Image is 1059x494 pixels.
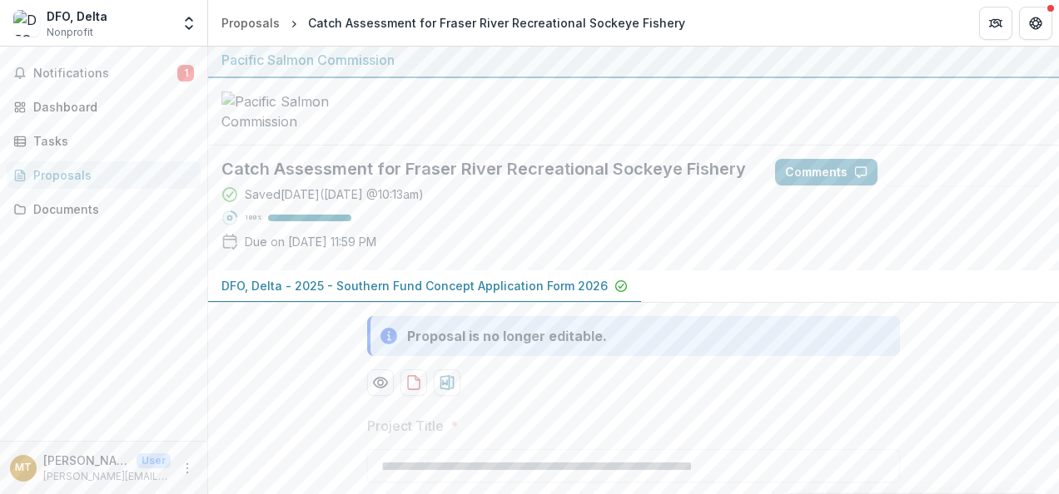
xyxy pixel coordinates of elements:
[177,458,197,478] button: More
[33,200,187,218] div: Documents
[367,369,394,396] button: Preview c23f666d-afc7-4398-b45c-a5e51d24ec34-0.pdf
[43,469,171,484] p: [PERSON_NAME][EMAIL_ADDRESS][PERSON_NAME][DOMAIN_NAME]
[367,416,444,436] p: Project Title
[400,369,427,396] button: download-proposal
[7,60,201,86] button: Notifications1
[177,7,201,40] button: Open entity switcher
[221,277,608,294] p: DFO, Delta - 2025 - Southern Fund Concept Application Form 2026
[979,7,1012,40] button: Partners
[434,369,460,396] button: download-proposal
[33,132,187,150] div: Tasks
[1019,7,1052,40] button: Get Help
[7,127,201,155] a: Tasks
[215,11,286,35] a: Proposals
[15,462,32,473] div: Matthew Townsend
[33,166,187,184] div: Proposals
[245,212,261,224] p: 100 %
[215,11,692,35] nav: breadcrumb
[221,14,280,32] div: Proposals
[137,453,171,468] p: User
[884,159,1046,185] button: Answer Suggestions
[221,159,748,179] h2: Catch Assessment for Fraser River Recreational Sockeye Fishery
[7,93,201,121] a: Dashboard
[221,50,1046,70] div: Pacific Salmon Commission
[7,195,201,223] a: Documents
[47,7,107,25] div: DFO, Delta
[407,326,607,346] div: Proposal is no longer editable.
[177,65,194,82] span: 1
[7,161,201,189] a: Proposals
[245,185,424,203] div: Saved [DATE] ( [DATE] @ 10:13am )
[13,10,40,37] img: DFO, Delta
[245,233,376,250] p: Due on [DATE] 11:59 PM
[47,25,93,40] span: Nonprofit
[43,452,130,469] p: [PERSON_NAME]
[775,159,878,185] button: Comments
[33,67,177,81] span: Notifications
[308,14,685,32] div: Catch Assessment for Fraser River Recreational Sockeye Fishery
[33,98,187,116] div: Dashboard
[221,91,388,131] img: Pacific Salmon Commission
